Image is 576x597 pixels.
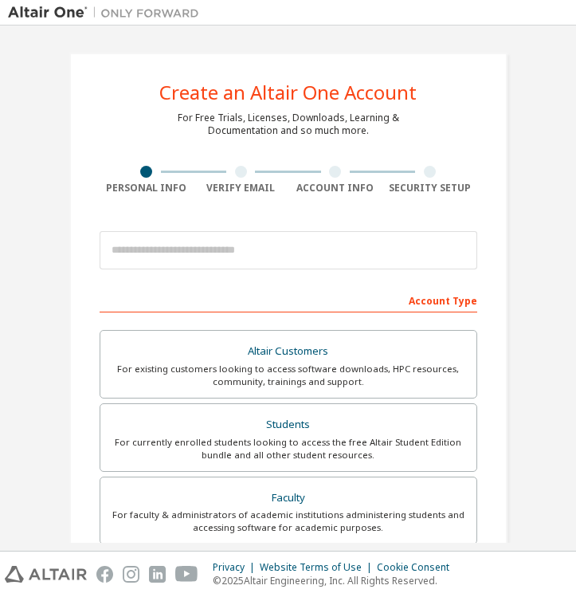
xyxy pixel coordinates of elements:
img: altair_logo.svg [5,566,87,583]
div: Verify Email [194,182,288,194]
div: Account Type [100,287,477,312]
div: Privacy [213,561,260,574]
div: Security Setup [382,182,477,194]
img: facebook.svg [96,566,113,583]
div: Personal Info [100,182,194,194]
div: Create an Altair One Account [159,83,417,102]
div: Cookie Consent [377,561,459,574]
div: Website Terms of Use [260,561,377,574]
div: Students [110,414,467,436]
div: For existing customers looking to access software downloads, HPC resources, community, trainings ... [110,363,467,388]
div: Altair Customers [110,340,467,363]
div: For currently enrolled students looking to access the free Altair Student Edition bundle and all ... [110,436,467,461]
div: Faculty [110,487,467,509]
img: instagram.svg [123,566,139,583]
div: Account Info [288,182,383,194]
div: For faculty & administrators of academic institutions administering students and accessing softwa... [110,509,467,534]
div: For Free Trials, Licenses, Downloads, Learning & Documentation and so much more. [178,112,399,137]
img: Altair One [8,5,207,21]
img: linkedin.svg [149,566,166,583]
img: youtube.svg [175,566,198,583]
p: © 2025 Altair Engineering, Inc. All Rights Reserved. [213,574,459,587]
